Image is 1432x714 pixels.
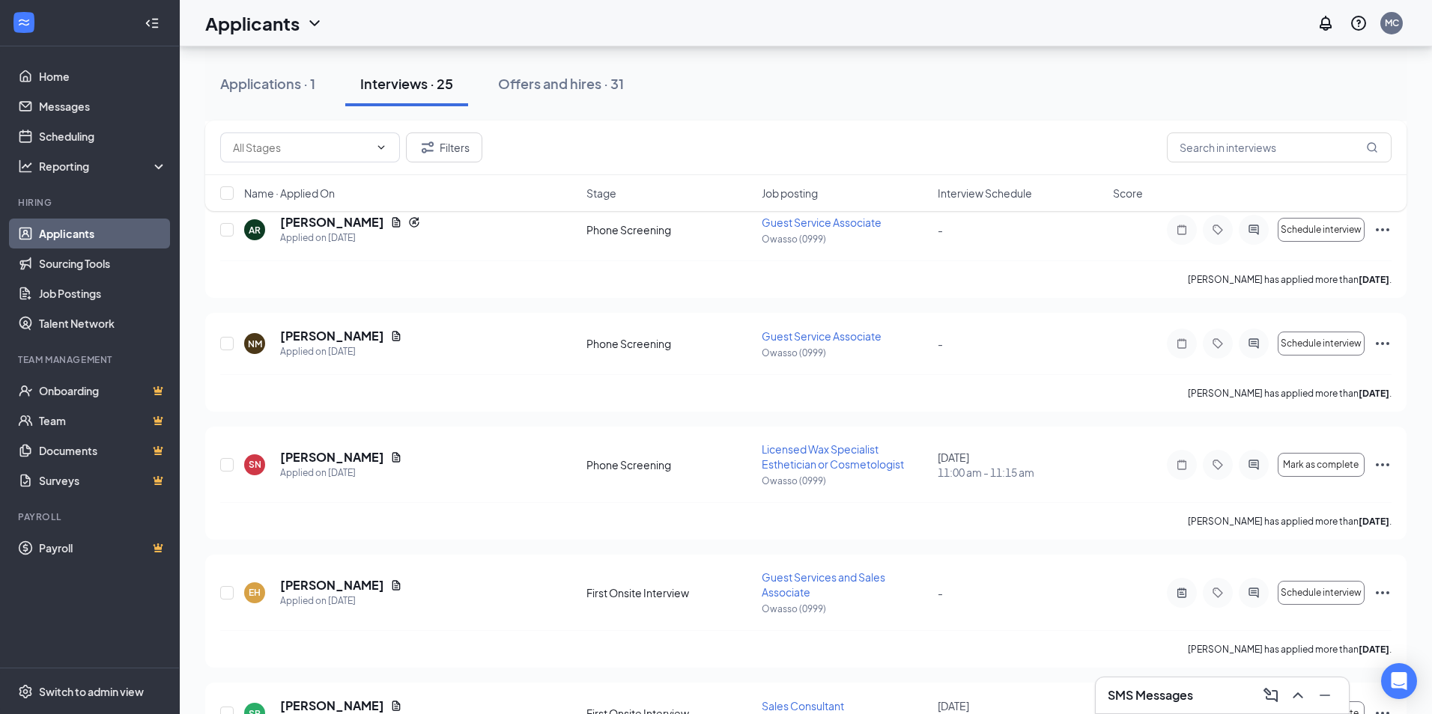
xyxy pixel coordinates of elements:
svg: ActiveChat [1245,587,1263,599]
svg: ActiveChat [1245,224,1263,236]
span: Sales Consultant [762,699,844,713]
p: Owasso (0999) [762,602,928,615]
svg: Ellipses [1374,584,1392,602]
span: Job posting [762,186,818,201]
div: Applied on [DATE] [280,594,402,608]
svg: WorkstreamLogo [16,15,31,30]
svg: Ellipses [1374,456,1392,474]
svg: Document [390,579,402,591]
a: Home [39,61,167,91]
p: [PERSON_NAME] has applied more than . [1188,643,1392,656]
div: Offers and hires · 31 [498,74,624,93]
div: Phone Screening [586,222,753,237]
div: Team Management [18,353,164,366]
div: Reporting [39,159,168,174]
p: [PERSON_NAME] has applied more than . [1188,273,1392,286]
div: Open Intercom Messenger [1381,663,1417,699]
a: TeamCrown [39,406,167,436]
svg: ActiveChat [1245,338,1263,350]
svg: Document [390,451,402,463]
p: [PERSON_NAME] has applied more than . [1188,515,1392,528]
span: Guest Service Associate [762,329,882,343]
h5: [PERSON_NAME] [280,328,384,344]
h5: [PERSON_NAME] [280,449,384,466]
div: Hiring [18,196,164,209]
div: Applied on [DATE] [280,231,420,245]
a: Scheduling [39,121,167,151]
h1: Applicants [205,10,300,36]
span: Stage [586,186,616,201]
svg: Document [390,330,402,342]
h5: [PERSON_NAME] [280,698,384,714]
input: All Stages [233,139,369,156]
span: - [938,223,943,237]
div: Interviews · 25 [360,74,453,93]
div: Applied on [DATE] [280,466,402,480]
svg: QuestionInfo [1350,14,1368,32]
span: - [938,586,943,599]
svg: Ellipses [1374,335,1392,353]
svg: ChevronUp [1289,686,1307,704]
a: Talent Network [39,308,167,338]
svg: Minimize [1316,686,1334,704]
svg: ActiveNote [1173,587,1191,599]
button: Filter Filters [406,132,482,162]
button: ComposeMessage [1259,683,1283,707]
div: Phone Screening [586,457,753,472]
a: Messages [39,91,167,121]
a: PayrollCrown [39,533,167,563]
div: AR [249,224,261,237]
button: Schedule interview [1278,218,1365,242]
p: Owasso (0999) [762,233,928,245]
b: [DATE] [1359,388,1389,399]
div: SN [249,458,261,471]
span: Schedule interview [1281,338,1362,349]
a: DocumentsCrown [39,436,167,466]
span: Schedule interview [1281,225,1362,235]
a: Sourcing Tools [39,248,167,278]
svg: ActiveChat [1245,459,1263,471]
p: [PERSON_NAME] has applied more than . [1188,387,1392,400]
svg: ChevronDown [375,141,387,153]
svg: Tag [1209,459,1227,471]
svg: Tag [1209,224,1227,236]
div: Phone Screening [586,336,753,351]
svg: MagnifyingGlass [1366,141,1378,153]
b: [DATE] [1359,644,1389,655]
span: Score [1113,186,1143,201]
p: Owasso (0999) [762,475,928,487]
button: Minimize [1313,683,1337,707]
svg: Note [1173,459,1191,471]
svg: Note [1173,338,1191,350]
span: Mark as complete [1283,460,1359,470]
div: First Onsite Interview [586,585,753,600]
a: SurveysCrown [39,466,167,495]
svg: Note [1173,224,1191,236]
svg: Settings [18,684,33,699]
a: Job Postings [39,278,167,308]
div: [DATE] [938,450,1104,480]
svg: Analysis [18,159,33,174]
span: Guest Service Associate [762,216,882,229]
svg: Tag [1209,338,1227,350]
button: Mark as complete [1278,453,1365,477]
div: Applications · 1 [220,74,315,93]
span: 11:00 am - 11:15 am [938,465,1104,480]
span: Schedule interview [1281,588,1362,598]
a: OnboardingCrown [39,376,167,406]
svg: ComposeMessage [1262,686,1280,704]
div: Switch to admin view [39,684,144,699]
a: Applicants [39,219,167,248]
button: ChevronUp [1286,683,1310,707]
b: [DATE] [1359,516,1389,527]
span: Guest Services and Sales Associate [762,570,885,599]
svg: Tag [1209,587,1227,599]
svg: Notifications [1317,14,1335,32]
div: Applied on [DATE] [280,344,402,359]
div: Payroll [18,510,164,523]
span: Interview Schedule [938,186,1032,201]
input: Search in interviews [1167,132,1392,162]
span: Name · Applied On [244,186,335,201]
span: Licensed Wax Specialist Esthetician or Cosmetologist [762,442,904,471]
svg: Collapse [145,16,160,31]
